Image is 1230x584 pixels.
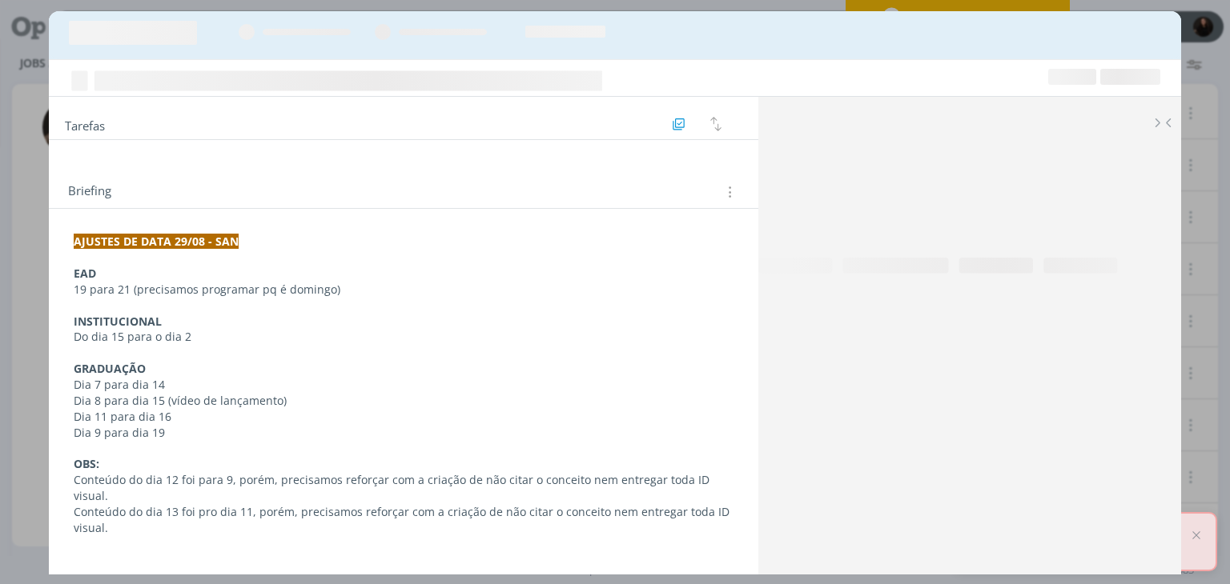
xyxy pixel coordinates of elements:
div: dialog [49,11,1180,574]
p: Do dia 15 para o dia 2 [74,329,733,345]
p: Conteúdo do dia 12 foi para 9, porém, precisamos reforçar com a criação de não citar o conceito n... [74,472,733,504]
img: arrow-down-up.svg [710,117,722,131]
p: Dia 11 para dia 16 [74,409,733,425]
strong: OBS: [74,456,99,471]
strong: GRADUAÇÃO [74,361,146,376]
strong: AJUSTES DE DATA 29/08 - SAN [74,234,239,249]
p: Dia 9 para dia 19 [74,425,733,441]
p: Dia 8 para dia 15 (vídeo de lançamento) [74,393,733,409]
p: Dia 7 para dia 14 [74,377,733,393]
strong: INSTITUCIONAL [74,314,162,329]
span: Briefing [68,182,111,202]
p: 19 para 21 (precisamos programar pq é domingo) [74,282,733,298]
span: Tarefas [65,114,105,134]
p: Conteúdo do dia 13 foi pro dia 11, porém, precisamos reforçar com a criação de não citar o concei... [74,504,733,536]
strong: EAD [74,266,96,281]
